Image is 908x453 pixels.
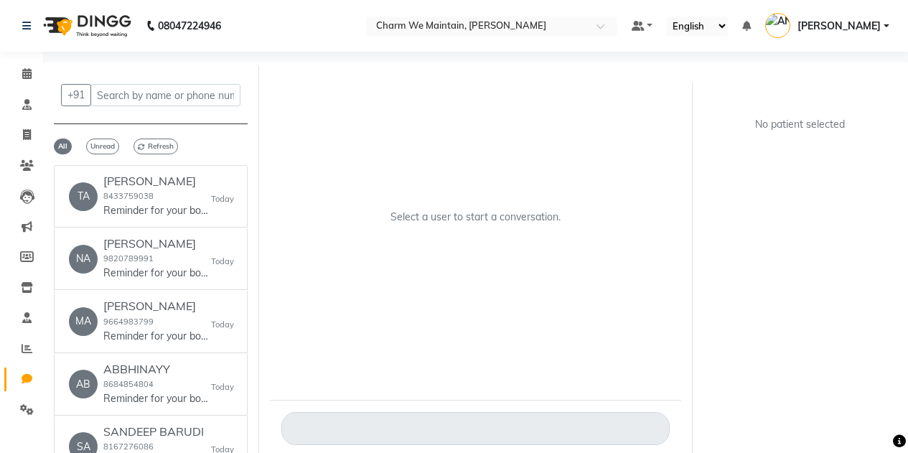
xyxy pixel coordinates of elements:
[69,307,98,336] div: MA
[390,210,561,225] p: Select a user to start a conversation.
[134,139,178,154] span: Refresh
[103,391,211,406] p: Reminder for your booking for UNDER EYE TREATMENT at Charm We Maintain, [GEOGRAPHIC_DATA] on [DAT...
[37,6,135,46] img: logo
[103,253,154,263] small: 9820789991
[797,19,881,34] span: [PERSON_NAME]
[103,379,154,389] small: 8684854804
[54,139,72,154] span: All
[211,193,234,205] small: Today
[103,203,211,218] p: Reminder for your booking for FACE TREATMENT at Charm We Maintain, [GEOGRAPHIC_DATA] on [DATE] 10...
[61,84,91,106] button: +91
[103,442,154,452] small: 8167276086
[211,256,234,268] small: Today
[211,381,234,393] small: Today
[103,266,211,281] p: Reminder for your booking for PACKAGE RENEWAL at Charm We Maintain, [GEOGRAPHIC_DATA] on [DATE] 1...
[103,425,211,439] h6: SANDEEP BARUDI
[103,299,211,313] h6: [PERSON_NAME]
[103,174,211,188] h6: [PERSON_NAME]
[69,370,98,398] div: AB
[765,13,790,38] img: ANJANI SHARMA
[69,245,98,274] div: NA
[69,182,98,211] div: TA
[103,317,154,327] small: 9664983799
[103,191,154,201] small: 8433759038
[103,237,211,251] h6: [PERSON_NAME]
[103,363,211,376] h6: ABBHINAYY
[158,6,221,46] b: 08047224946
[211,319,234,331] small: Today
[738,117,863,132] div: No patient selected
[90,84,240,106] input: Search by name or phone number
[86,139,119,154] span: Unread
[103,329,211,344] p: Reminder for your booking for CO2 FRACTIONAL LASER at Charm We Maintain, Andheri on [DATE] 10:00 ...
